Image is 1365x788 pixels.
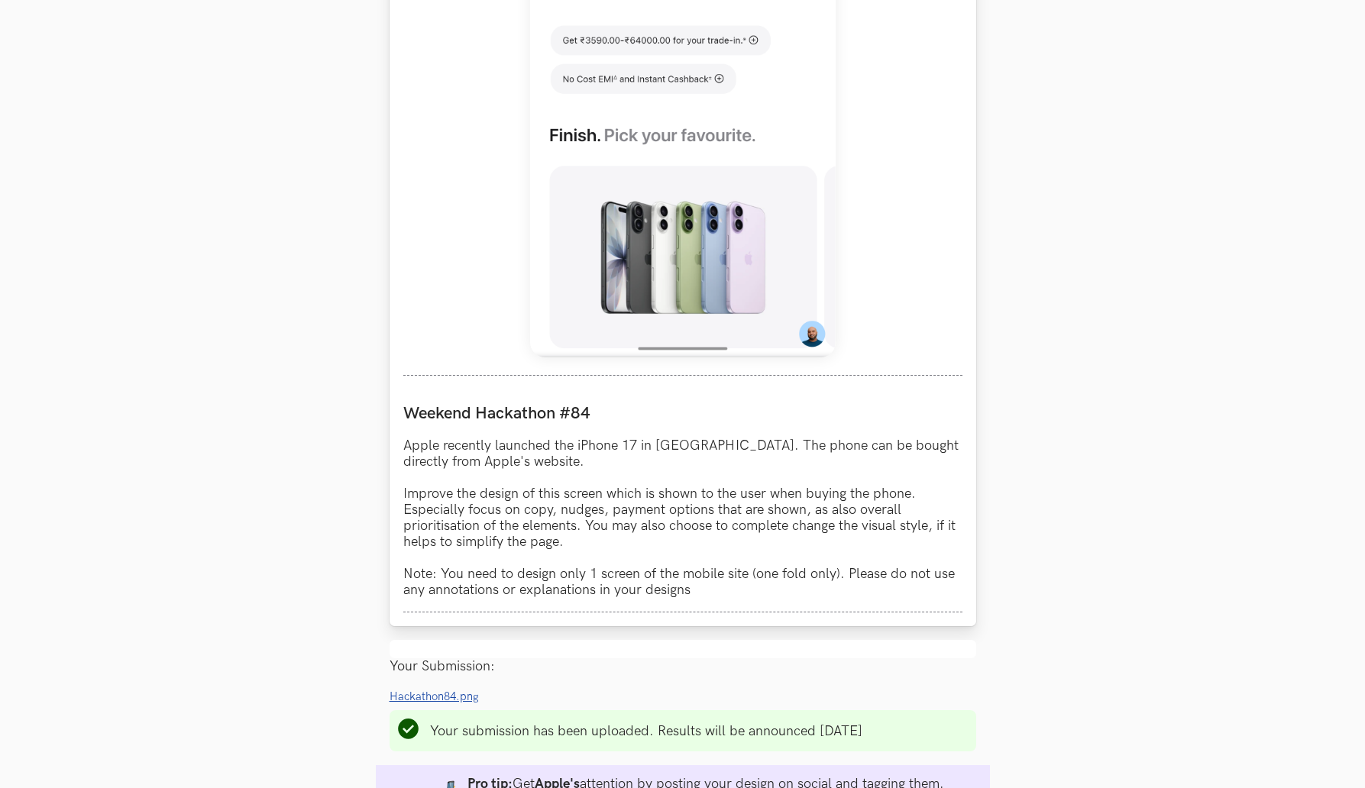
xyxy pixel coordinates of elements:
[390,690,479,703] span: Hackathon84.png
[390,658,976,674] div: Your Submission:
[430,723,862,739] li: Your submission has been uploaded. Results will be announced [DATE]
[403,403,962,424] label: Weekend Hackathon #84
[403,438,962,598] p: Apple recently launched the iPhone 17 in [GEOGRAPHIC_DATA]. The phone can be bought directly from...
[390,688,488,704] a: Hackathon84.png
